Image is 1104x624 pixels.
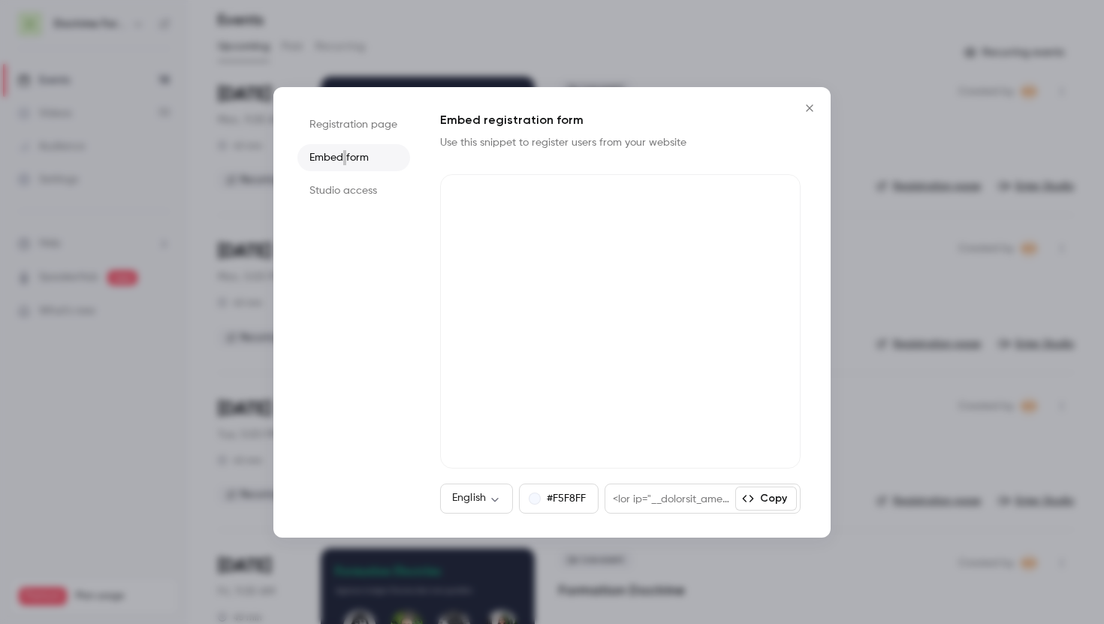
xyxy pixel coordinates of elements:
[297,144,410,171] li: Embed form
[440,490,513,505] div: English
[297,111,410,138] li: Registration page
[605,484,735,513] div: <lor ip="__dolorsit_ametconsecte_4ad398el-650s-838d-7895-3ei2te393i1u" labor="etdol: 784%; magnaa...
[440,111,801,129] h1: Embed registration form
[519,484,599,514] button: #F5F8FF
[735,487,797,511] button: Copy
[297,177,410,204] li: Studio access
[440,174,801,469] iframe: Contrast registration form
[440,135,710,150] p: Use this snippet to register users from your website
[795,93,825,123] button: Close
